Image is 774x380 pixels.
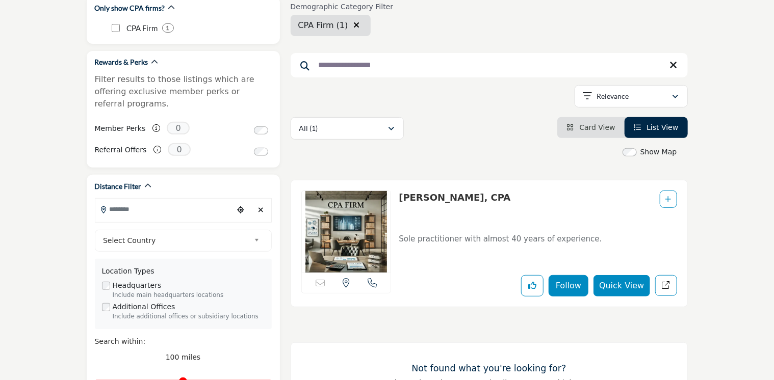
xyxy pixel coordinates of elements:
div: Clear search location [253,199,269,221]
p: Nancy I. Stupay, CPA [399,191,510,225]
i: Clear search location [354,21,360,29]
span: 100 miles [166,353,201,361]
h3: Not found what you're looking for? [312,363,667,374]
h2: Only show CPA firms? [95,3,165,13]
p: Sole practitioner with almost 40 years of experience. [399,233,677,267]
label: Referral Offers [95,141,147,159]
span: 0 [167,122,190,134]
p: CPA Firm: CPA Firm [127,22,158,34]
input: Search Location [95,199,233,219]
h2: Distance Filter [95,181,142,192]
b: 1 [166,24,170,32]
a: [PERSON_NAME], CPA [399,192,510,203]
img: Nancy I. Stupay, CPA [302,191,391,273]
h6: Demographic Category Filter [291,3,394,11]
div: Search within: [95,336,272,347]
a: View Card [566,123,615,131]
span: Card View [579,123,615,131]
button: Follow [549,275,588,296]
p: Filter results to those listings which are offering exclusive member perks or referral programs. [95,73,272,110]
label: Additional Offices [113,302,175,312]
span: Select Country [103,234,250,247]
span: List View [647,123,678,131]
input: Search Keyword [291,53,688,77]
div: Location Types [102,266,265,277]
button: Relevance [575,85,688,107]
input: CPA Firm checkbox [112,24,120,32]
input: Switch to Referral Offers [254,148,268,156]
div: Include main headquarters locations [113,291,265,300]
div: Choose your current location [233,199,248,221]
div: 1 Results For CPA Firm [162,23,174,33]
div: Include additional offices or subsidiary locations [113,312,265,321]
label: Headquarters [113,280,162,291]
li: Card View [557,117,625,138]
li: List View [625,117,688,138]
button: Quick View [594,275,650,296]
a: Add To List [665,195,672,203]
label: Show Map [640,147,677,157]
p: All (1) [299,123,318,133]
p: Relevance [597,91,629,101]
a: View List [634,123,679,131]
span: 0 [168,143,191,156]
a: Sole practitioner with almost 40 years of experience. [399,227,677,267]
button: All (1) [291,117,404,140]
input: Switch to Member Perks [254,126,268,134]
button: Like listing [521,275,544,296]
a: Redirect to listing [655,275,677,296]
h2: Rewards & Perks [95,57,148,67]
label: Member Perks [95,120,146,138]
span: CPA Firm (1) [298,20,348,30]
